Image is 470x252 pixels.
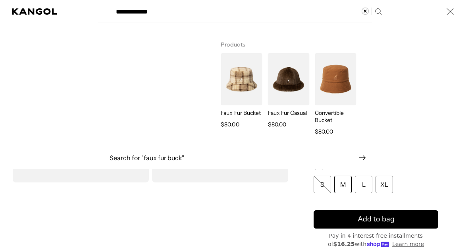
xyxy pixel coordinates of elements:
[315,109,356,124] p: Convertible Bucket
[315,53,356,105] img: Convertible Bucket
[110,155,358,161] span: Search for " faux fur buck "
[442,4,458,19] button: Close
[315,127,333,136] span: $80.00
[12,8,58,15] a: Kangol
[375,8,382,15] button: Search here
[221,31,359,53] h3: Products
[221,120,239,129] span: $80.00
[268,120,286,129] span: $80.00
[221,109,262,116] p: Faux Fur Bucket
[221,53,262,105] img: Faux Fur Bucket
[362,8,372,15] button: Clear search term
[98,154,372,161] button: Search for "faux fur buck"
[268,109,309,116] p: Faux Fur Casual
[268,53,309,105] img: Faux Fur Casual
